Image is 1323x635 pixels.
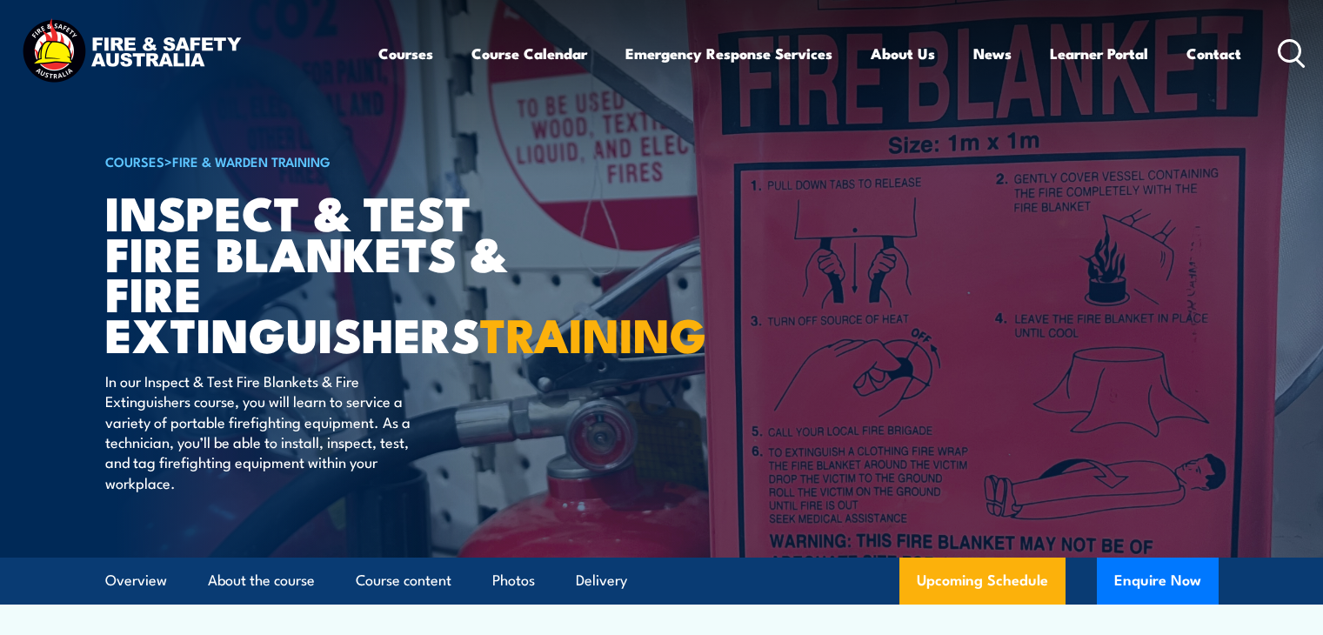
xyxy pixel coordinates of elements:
a: Emergency Response Services [625,30,832,77]
a: Delivery [576,558,627,604]
a: Course Calendar [471,30,587,77]
p: In our Inspect & Test Fire Blankets & Fire Extinguishers course, you will learn to service a vari... [105,371,423,492]
a: Photos [492,558,535,604]
a: Contact [1186,30,1241,77]
a: Course content [356,558,451,604]
strong: TRAINING [480,297,706,369]
a: Courses [378,30,433,77]
button: Enquire Now [1097,558,1219,605]
a: About Us [871,30,935,77]
a: News [973,30,1012,77]
a: Upcoming Schedule [899,558,1066,605]
h1: Inspect & Test Fire Blankets & Fire Extinguishers [105,191,535,354]
a: COURSES [105,151,164,170]
a: About the course [208,558,315,604]
a: Learner Portal [1050,30,1148,77]
a: Overview [105,558,167,604]
a: Fire & Warden Training [172,151,331,170]
h6: > [105,150,535,171]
